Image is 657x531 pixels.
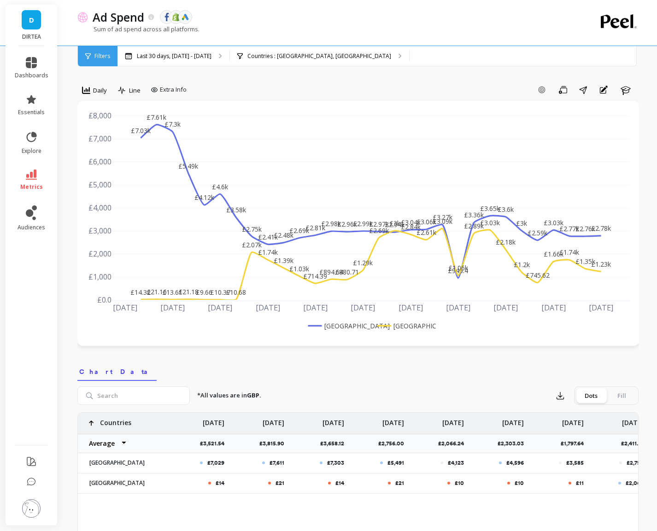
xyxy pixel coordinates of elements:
p: £3,658.12 [320,440,350,447]
img: api.google.svg [181,13,189,21]
p: [DATE] [442,413,464,427]
p: £3,585 [566,459,584,467]
p: £3,521.54 [200,440,230,447]
p: £7,029 [207,459,224,467]
p: Countries [100,413,131,427]
p: £4,596 [506,459,524,467]
p: Sum of ad spend across all platforms. [77,25,199,33]
p: Last 30 days, [DATE] - [DATE] [137,53,211,60]
p: £21 [395,479,404,487]
p: £3,815.90 [259,440,290,447]
p: £5,491 [387,459,404,467]
p: £7,611 [270,459,284,467]
p: £2,069 [626,479,644,487]
p: £2,756.00 [378,440,410,447]
nav: Tabs [77,360,639,381]
input: Search [77,386,190,405]
p: £2,755 [627,459,644,467]
p: £10 [455,479,464,487]
p: Ad Spend [93,9,144,25]
span: Extra Info [160,85,187,94]
p: [GEOGRAPHIC_DATA] [84,479,164,487]
span: Daily [93,86,107,95]
p: [DATE] [323,413,344,427]
span: D [29,15,34,25]
p: £2,066.24 [438,440,469,447]
img: api.shopify.svg [172,13,180,21]
span: essentials [18,109,45,116]
p: £7,303 [327,459,344,467]
p: [DATE] [203,413,224,427]
strong: GBP. [247,391,261,399]
p: £21 [276,479,284,487]
span: explore [22,147,41,155]
img: profile picture [22,499,41,518]
div: Fill [606,388,637,403]
span: Chart Data [79,367,155,376]
p: [DATE] [502,413,524,427]
p: £10 [515,479,524,487]
span: Filters [94,53,110,60]
img: header icon [77,12,88,22]
p: £14 [335,479,344,487]
p: [DATE] [562,413,584,427]
p: £2,411.61 [621,440,649,447]
p: *All values are in [197,391,261,400]
p: [GEOGRAPHIC_DATA] [84,459,164,467]
div: Dots [576,388,606,403]
p: £4,123 [448,459,464,467]
p: £11 [576,479,584,487]
p: DIRTEA [15,33,48,41]
p: £14 [216,479,224,487]
span: dashboards [15,72,48,79]
p: Countries : [GEOGRAPHIC_DATA], [GEOGRAPHIC_DATA] [247,53,391,60]
img: api.fb.svg [163,13,171,21]
p: [DATE] [622,413,644,427]
span: Line [129,86,141,95]
p: [DATE] [382,413,404,427]
p: £1,797.64 [561,440,589,447]
span: metrics [20,183,43,191]
p: £2,303.03 [498,440,529,447]
p: [DATE] [263,413,284,427]
span: audiences [18,224,45,231]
